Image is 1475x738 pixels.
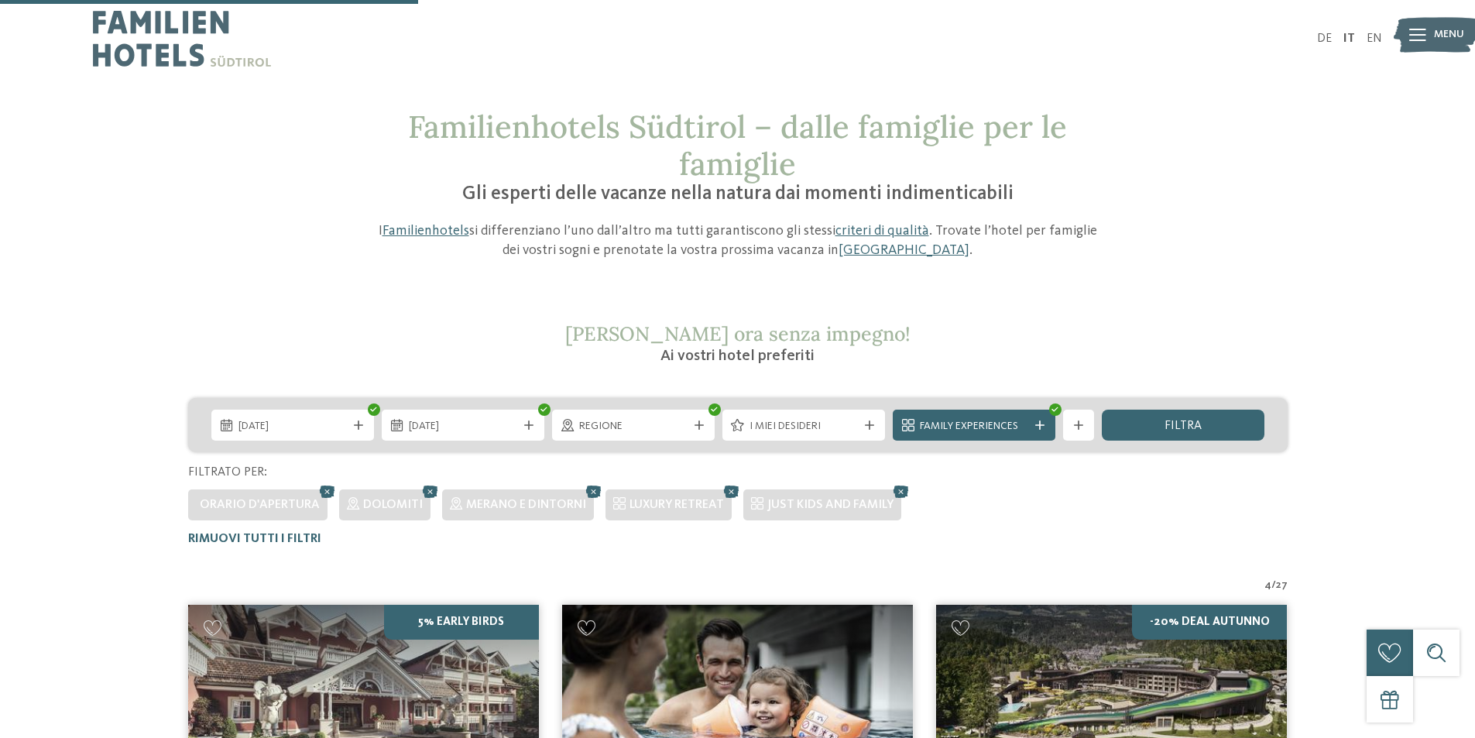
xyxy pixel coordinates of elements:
span: Gli esperti delle vacanze nella natura dai momenti indimenticabili [462,184,1014,204]
span: Orario d'apertura [200,499,320,511]
span: Menu [1434,27,1464,43]
p: I si differenziano l’uno dall’altro ma tutti garantiscono gli stessi . Trovate l’hotel per famigl... [370,221,1106,260]
span: / [1271,578,1276,593]
a: [GEOGRAPHIC_DATA] [839,243,969,257]
span: JUST KIDS AND FAMILY [767,499,894,511]
span: Merano e dintorni [466,499,586,511]
span: [DATE] [238,419,347,434]
span: Familienhotels Südtirol – dalle famiglie per le famiglie [408,107,1067,184]
a: Familienhotels [382,224,469,238]
a: DE [1317,33,1332,45]
span: filtra [1165,420,1202,432]
span: 4 [1264,578,1271,593]
span: Filtrato per: [188,466,267,479]
span: LUXURY RETREAT [629,499,724,511]
span: I miei desideri [750,419,858,434]
span: [DATE] [409,419,517,434]
span: 27 [1276,578,1288,593]
a: IT [1343,33,1355,45]
span: Rimuovi tutti i filtri [188,533,321,545]
span: Ai vostri hotel preferiti [660,348,815,364]
span: Dolomiti [363,499,423,511]
a: criteri di qualità [835,224,929,238]
span: Regione [579,419,688,434]
span: [PERSON_NAME] ora senza impegno! [565,321,911,346]
a: EN [1367,33,1382,45]
span: Family Experiences [920,419,1028,434]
